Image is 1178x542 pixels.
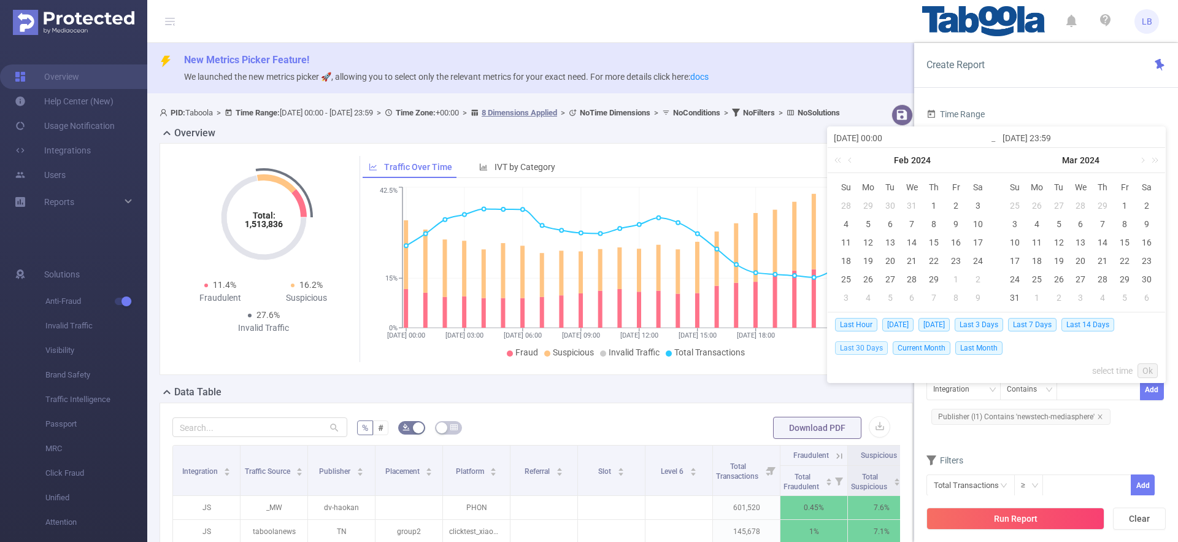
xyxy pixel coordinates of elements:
[44,190,74,214] a: Reports
[384,162,452,172] span: Traffic Over Time
[45,436,147,461] span: MRC
[402,424,410,431] i: icon: bg-colors
[1136,178,1158,196] th: Sat
[1048,215,1070,233] td: March 5, 2024
[445,331,483,339] tspan: [DATE] 03:00
[1117,235,1132,250] div: 15
[213,280,236,290] span: 11.4%
[1026,252,1048,270] td: March 18, 2024
[1003,131,1159,145] input: End date
[883,217,898,231] div: 6
[1070,178,1092,196] th: Wed
[1026,288,1048,307] td: April 1, 2024
[901,252,923,270] td: February 21, 2024
[861,254,876,268] div: 19
[13,10,134,35] img: Protected Media
[1091,196,1114,215] td: February 29, 2024
[945,233,967,252] td: February 16, 2024
[879,233,901,252] td: February 13, 2024
[1139,272,1154,287] div: 30
[736,331,774,339] tspan: [DATE] 18:00
[450,424,458,431] i: icon: table
[967,288,989,307] td: March 9, 2024
[1073,217,1088,231] div: 6
[264,292,350,304] div: Suspicious
[967,233,989,252] td: February 17, 2024
[1114,182,1136,193] span: Fr
[45,314,147,338] span: Invalid Traffic
[1142,9,1152,34] span: LB
[1007,379,1045,400] div: Contains
[1070,252,1092,270] td: March 20, 2024
[971,290,985,305] div: 9
[967,270,989,288] td: March 2, 2024
[1026,233,1048,252] td: March 11, 2024
[945,288,967,307] td: March 8, 2024
[45,461,147,486] span: Click Fraud
[1095,272,1110,287] div: 28
[879,215,901,233] td: February 6, 2024
[1092,359,1133,382] a: select time
[1048,182,1070,193] span: Tu
[883,198,898,213] div: 30
[171,108,185,117] b: PID:
[1091,178,1114,196] th: Thu
[926,254,941,268] div: 22
[1114,196,1136,215] td: March 1, 2024
[1073,254,1088,268] div: 20
[883,254,898,268] div: 20
[879,252,901,270] td: February 20, 2024
[1145,148,1161,172] a: Next year (Control + right)
[904,198,919,213] div: 31
[879,196,901,215] td: January 30, 2024
[1070,288,1092,307] td: April 3, 2024
[1030,235,1044,250] div: 11
[857,288,879,307] td: March 4, 2024
[1031,482,1039,490] i: icon: down
[479,163,488,171] i: icon: bar-chart
[45,363,147,387] span: Brand Safety
[580,108,650,117] b: No Time Dimensions
[1004,182,1026,193] span: Su
[967,182,989,193] span: Sa
[459,108,471,117] span: >
[1114,215,1136,233] td: March 8, 2024
[839,217,853,231] div: 4
[901,288,923,307] td: March 6, 2024
[857,196,879,215] td: January 29, 2024
[1048,288,1070,307] td: April 2, 2024
[1139,198,1154,213] div: 2
[857,178,879,196] th: Mon
[879,178,901,196] th: Tue
[1091,270,1114,288] td: March 28, 2024
[926,198,941,213] div: 1
[184,72,709,82] span: We launched the new metrics picker 🚀, allowing you to select only the relevant metrics for your e...
[373,108,385,117] span: >
[256,310,280,320] span: 27.6%
[1131,474,1155,496] button: Add
[236,108,280,117] b: Time Range:
[893,341,950,355] span: Current Month
[901,233,923,252] td: February 14, 2024
[1091,252,1114,270] td: March 21, 2024
[482,108,557,117] u: 8 Dimensions Applied
[945,215,967,233] td: February 9, 2024
[879,288,901,307] td: March 5, 2024
[839,235,853,250] div: 11
[1138,363,1158,378] a: Ok
[1091,182,1114,193] span: Th
[1007,198,1022,213] div: 25
[387,331,425,339] tspan: [DATE] 00:00
[971,198,985,213] div: 3
[44,197,74,207] span: Reports
[1117,198,1132,213] div: 1
[1095,254,1110,268] div: 21
[835,233,857,252] td: February 11, 2024
[1004,196,1026,215] td: February 25, 2024
[160,55,172,68] i: icon: thunderbolt
[1007,254,1022,268] div: 17
[743,108,775,117] b: No Filters
[15,89,114,114] a: Help Center (New)
[857,182,879,193] span: Mo
[901,215,923,233] td: February 7, 2024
